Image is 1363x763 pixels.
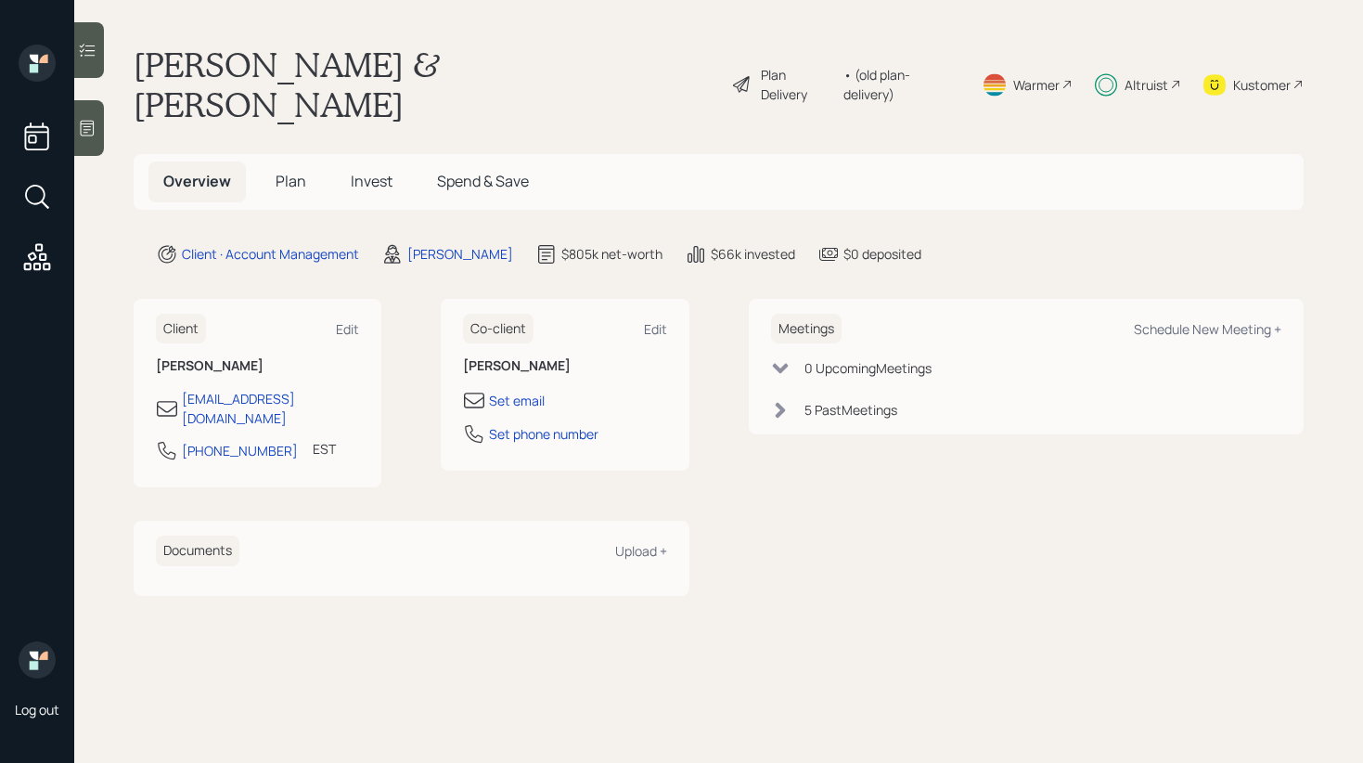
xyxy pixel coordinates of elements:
div: [PERSON_NAME] [407,244,513,264]
div: Plan Delivery [761,65,834,104]
h6: [PERSON_NAME] [463,358,666,374]
div: Edit [644,320,667,338]
div: Upload + [615,542,667,560]
span: Spend & Save [437,171,529,191]
span: Invest [351,171,392,191]
h6: [PERSON_NAME] [156,358,359,374]
div: Set email [489,391,545,410]
div: [PHONE_NUMBER] [182,441,298,460]
div: 5 Past Meeting s [804,400,897,420]
div: Log out [15,701,59,718]
div: Warmer [1013,75,1060,95]
div: • (old plan-delivery) [843,65,959,104]
div: $0 deposited [843,244,921,264]
div: Altruist [1125,75,1168,95]
div: Client · Account Management [182,244,359,264]
span: Overview [163,171,231,191]
h6: Client [156,314,206,344]
h1: [PERSON_NAME] & [PERSON_NAME] [134,45,716,124]
span: Plan [276,171,306,191]
h6: Co-client [463,314,534,344]
div: Kustomer [1233,75,1291,95]
div: [EMAIL_ADDRESS][DOMAIN_NAME] [182,389,359,428]
div: Schedule New Meeting + [1134,320,1281,338]
img: retirable_logo.png [19,641,56,679]
div: $66k invested [711,244,795,264]
div: 0 Upcoming Meeting s [804,358,932,378]
div: Edit [336,320,359,338]
h6: Documents [156,536,239,566]
h6: Meetings [771,314,842,344]
div: EST [313,439,336,459]
div: $805k net-worth [561,244,662,264]
div: Set phone number [489,424,598,444]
